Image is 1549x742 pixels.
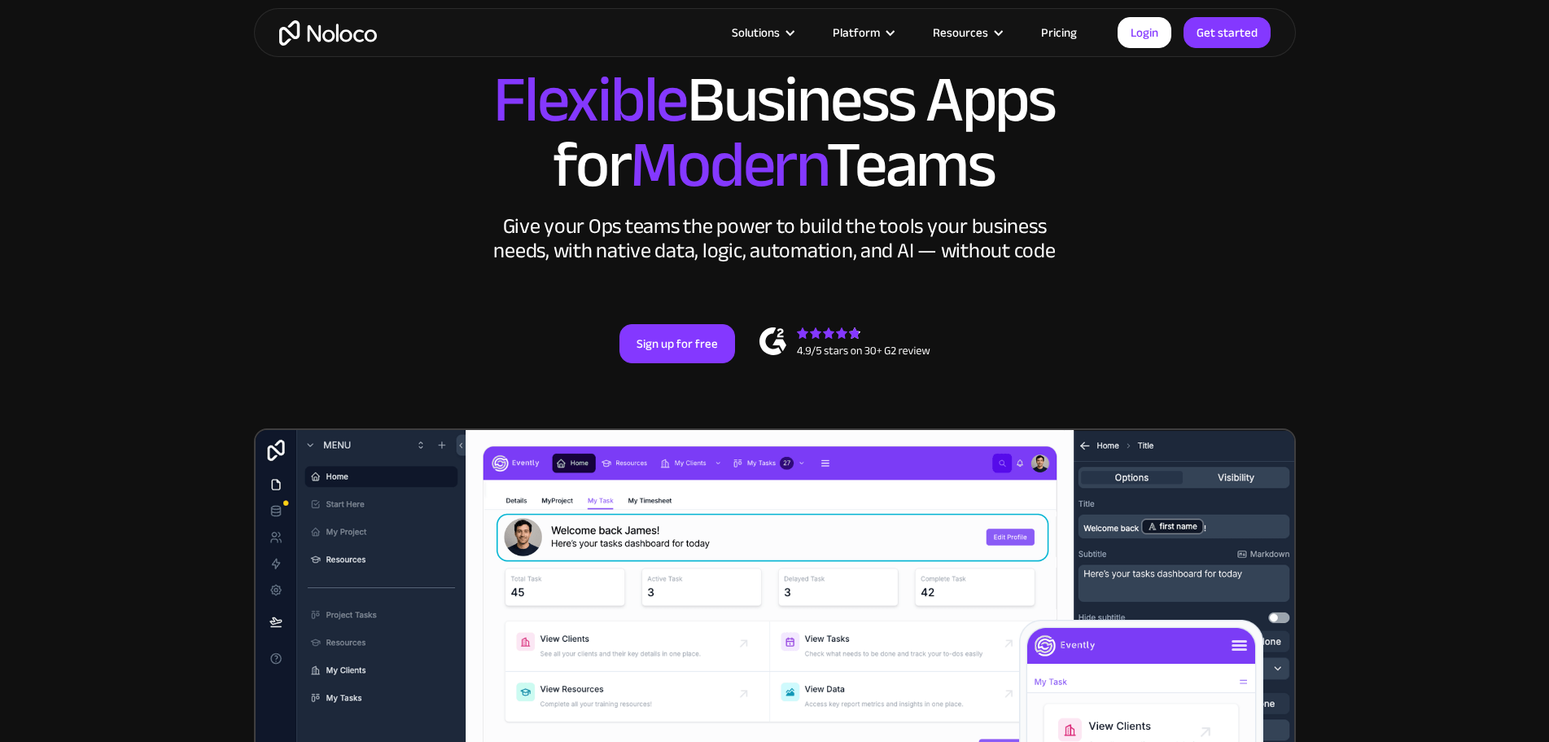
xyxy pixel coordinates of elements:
[833,22,880,43] div: Platform
[1184,17,1271,48] a: Get started
[270,68,1280,198] h2: Business Apps for Teams
[1021,22,1097,43] a: Pricing
[933,22,988,43] div: Resources
[490,214,1060,263] div: Give your Ops teams the power to build the tools your business needs, with native data, logic, au...
[493,39,687,160] span: Flexible
[812,22,912,43] div: Platform
[912,22,1021,43] div: Resources
[279,20,377,46] a: home
[630,104,826,226] span: Modern
[1118,17,1171,48] a: Login
[619,324,735,363] a: Sign up for free
[711,22,812,43] div: Solutions
[732,22,780,43] div: Solutions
